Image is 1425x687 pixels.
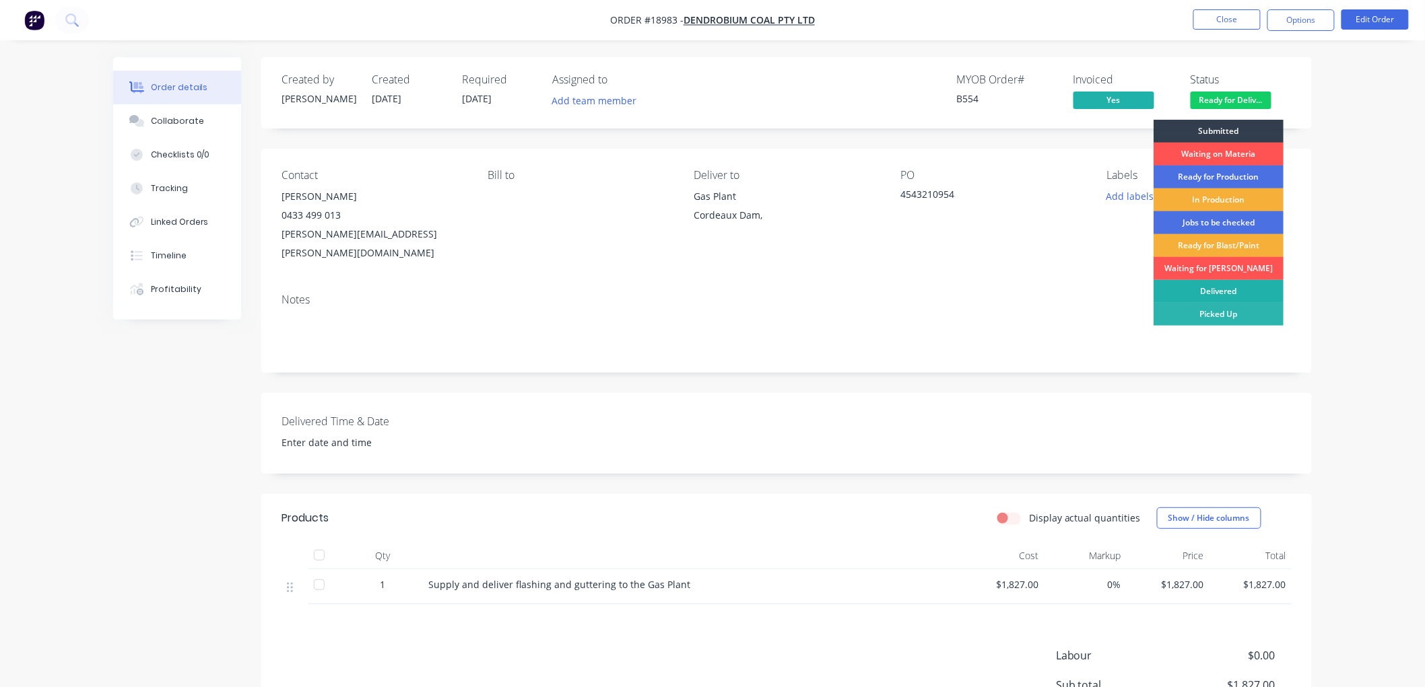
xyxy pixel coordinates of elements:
[1157,507,1261,529] button: Show / Hide columns
[462,92,492,105] span: [DATE]
[281,169,466,182] div: Contact
[1073,92,1154,108] span: Yes
[488,169,672,182] div: Bill to
[281,413,450,429] label: Delivered Time & Date
[151,115,204,127] div: Collaborate
[1073,73,1174,86] div: Invoiced
[151,216,209,228] div: Linked Orders
[1154,120,1284,143] div: Submitted
[1154,234,1284,257] div: Ready for Blast/Paint
[281,187,466,262] div: [PERSON_NAME]0433 499 013[PERSON_NAME][EMAIL_ADDRESS][PERSON_NAME][DOMAIN_NAME]
[552,73,687,86] div: Assigned to
[1154,166,1284,188] div: Ready for Production
[113,138,241,172] button: Checklists 0/0
[281,73,356,86] div: Created by
[428,578,690,591] span: Supply and deliver flashing and guttering to the Gas Plant
[694,206,879,225] div: Cordeaux Dam,
[1154,303,1284,326] div: Picked Up
[151,182,188,194] div: Tracking
[1191,92,1271,112] button: Ready for Deliv...
[1191,92,1271,108] span: Ready for Deliv...
[694,187,879,206] div: Gas Plant
[684,14,815,27] a: Dendrobium Coal Pty Ltd
[1107,169,1292,182] div: Labels
[113,205,241,239] button: Linked Orders
[151,283,201,295] div: Profitability
[1127,542,1209,569] div: Price
[281,206,466,225] div: 0433 499 013
[372,92,401,105] span: [DATE]
[1132,577,1204,591] span: $1,827.00
[151,81,208,94] div: Order details
[113,239,241,273] button: Timeline
[1209,542,1292,569] div: Total
[1191,73,1292,86] div: Status
[24,10,44,30] img: Factory
[342,542,423,569] div: Qty
[1215,577,1287,591] span: $1,827.00
[694,169,879,182] div: Deliver to
[462,73,536,86] div: Required
[1193,9,1261,30] button: Close
[545,92,644,110] button: Add team member
[1154,188,1284,211] div: In Production
[372,73,446,86] div: Created
[900,187,1069,206] div: 4543210954
[962,542,1045,569] div: Cost
[967,577,1039,591] span: $1,827.00
[113,71,241,104] button: Order details
[273,433,440,453] input: Enter date and time
[956,73,1057,86] div: MYOB Order #
[281,293,1292,306] div: Notes
[281,510,329,526] div: Products
[1050,577,1122,591] span: 0%
[1154,143,1284,166] div: Waiting on Materia
[1154,280,1284,303] div: Delivered
[281,92,356,106] div: [PERSON_NAME]
[1045,542,1127,569] div: Markup
[1341,9,1409,30] button: Edit Order
[552,92,644,110] button: Add team member
[113,172,241,205] button: Tracking
[281,187,466,206] div: [PERSON_NAME]
[380,577,385,591] span: 1
[956,92,1057,106] div: B554
[281,225,466,262] div: [PERSON_NAME][EMAIL_ADDRESS][PERSON_NAME][DOMAIN_NAME]
[1267,9,1335,31] button: Options
[151,149,210,161] div: Checklists 0/0
[1099,187,1161,205] button: Add labels
[1029,511,1141,525] label: Display actual quantities
[1154,211,1284,234] div: Jobs to be checked
[113,104,241,138] button: Collaborate
[1056,647,1176,663] span: Labour
[610,14,684,27] span: Order #18983 -
[900,169,1085,182] div: PO
[1176,647,1275,663] span: $0.00
[151,250,187,262] div: Timeline
[1154,257,1284,280] div: Waiting for [PERSON_NAME]
[113,273,241,306] button: Profitability
[694,187,879,230] div: Gas PlantCordeaux Dam,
